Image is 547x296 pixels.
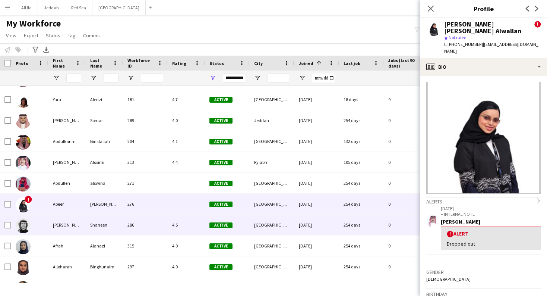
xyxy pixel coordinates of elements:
[209,75,216,81] button: Open Filter Menu
[48,256,86,277] div: Aljoharah
[209,243,233,249] span: Active
[16,218,31,233] img: Adnan Shaheen
[86,173,123,193] div: alswina
[250,256,294,277] div: [GEOGRAPHIC_DATA]
[43,31,63,40] a: Status
[250,152,294,172] div: Ryiabh
[86,89,123,110] div: Alenzi
[344,60,360,66] span: Last job
[92,0,146,15] button: [GEOGRAPHIC_DATA]
[127,57,154,69] span: Workforce ID
[294,256,339,277] div: [DATE]
[339,152,384,172] div: 105 days
[312,74,335,82] input: Joined Filter Input
[209,118,233,124] span: Active
[123,152,168,172] div: 313
[168,152,205,172] div: 4.4
[25,196,32,203] span: !
[123,110,168,131] div: 289
[299,75,306,81] button: Open Filter Menu
[90,75,97,81] button: Open Filter Menu
[16,156,31,171] img: Abdullah Alosimi
[447,230,535,237] div: Alert
[68,32,76,39] span: Tag
[16,197,31,212] img: Abeer Fahad Alwallan
[250,131,294,152] div: [GEOGRAPHIC_DATA]
[48,152,86,172] div: [PERSON_NAME]
[48,131,86,152] div: Abdulkarim
[444,21,534,34] div: [PERSON_NAME] [PERSON_NAME] Alwallan
[38,0,65,15] button: Jeddah
[420,58,547,76] div: Bio
[209,160,233,165] span: Active
[384,152,429,172] div: 0
[123,215,168,235] div: 286
[48,110,86,131] div: [PERSON_NAME]
[46,32,60,39] span: Status
[168,236,205,256] div: 4.0
[209,202,233,207] span: Active
[384,89,429,110] div: 9
[294,173,339,193] div: [DATE]
[16,260,31,275] img: Aljoharah Binghunaim
[66,74,81,82] input: First Name Filter Input
[384,215,429,235] div: 0
[294,131,339,152] div: [DATE]
[441,218,541,225] div: [PERSON_NAME]
[16,60,28,66] span: Photo
[250,110,294,131] div: Jeddah
[254,75,261,81] button: Open Filter Menu
[534,21,541,28] span: !
[31,45,40,54] app-action-btn: Advanced filters
[86,131,123,152] div: Bin dallah
[209,264,233,270] span: Active
[16,239,31,254] img: Afrah Alanazi
[447,240,535,247] div: Dropped out
[53,75,60,81] button: Open Filter Menu
[86,110,123,131] div: Somait
[209,222,233,228] span: Active
[86,256,123,277] div: Binghunaim
[441,206,541,211] p: [DATE]
[441,211,541,217] p: – INTERNAL NOTE
[250,215,294,235] div: [GEOGRAPHIC_DATA]
[384,256,429,277] div: 0
[384,131,429,152] div: 0
[123,131,168,152] div: 204
[16,281,31,296] img: Alssakab Alharbi
[250,173,294,193] div: [GEOGRAPHIC_DATA]
[444,41,538,54] span: | [EMAIL_ADDRESS][DOMAIN_NAME]
[209,60,224,66] span: Status
[104,74,118,82] input: Last Name Filter Input
[21,31,41,40] a: Export
[339,131,384,152] div: 132 days
[426,82,541,194] img: Crew avatar or photo
[426,197,541,205] div: Alerts
[86,152,123,172] div: Alosimi
[168,256,205,277] div: 4.0
[299,60,313,66] span: Joined
[250,89,294,110] div: [GEOGRAPHIC_DATA]
[65,31,79,40] a: Tag
[294,236,339,256] div: [DATE]
[250,194,294,214] div: [GEOGRAPHIC_DATA]
[123,89,168,110] div: 181
[339,236,384,256] div: 254 days
[80,31,103,40] a: Comms
[294,194,339,214] div: [DATE]
[6,32,16,39] span: View
[172,60,186,66] span: Rating
[6,18,61,29] span: My Workforce
[3,31,19,40] a: View
[90,57,110,69] span: Last Name
[294,152,339,172] div: [DATE]
[254,60,263,66] span: City
[444,41,483,47] span: t. [PHONE_NUMBER]
[127,75,134,81] button: Open Filter Menu
[339,110,384,131] div: 254 days
[16,114,31,129] img: Abdulaziz Somait
[48,173,86,193] div: Abdulleh
[48,194,86,214] div: Abeer
[15,0,38,15] button: AlUla
[294,110,339,131] div: [DATE]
